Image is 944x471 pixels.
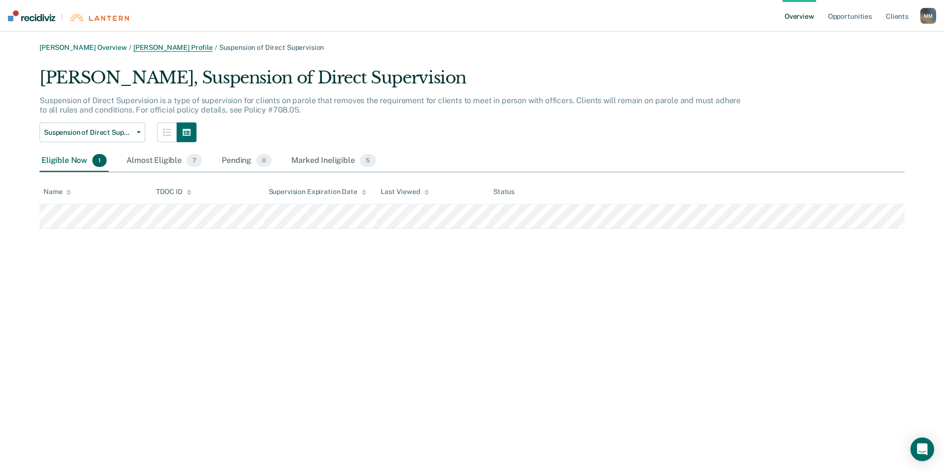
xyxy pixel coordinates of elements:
[39,68,747,96] div: [PERSON_NAME], Suspension of Direct Supervision
[256,154,272,167] span: 0
[133,43,213,52] a: [PERSON_NAME] Profile
[289,150,378,172] div: Marked Ineligible5
[69,14,129,21] img: Lantern
[92,154,107,167] span: 1
[360,154,376,167] span: 5
[124,150,204,172] div: Almost Eligible7
[55,13,69,21] span: |
[39,150,109,172] div: Eligible Now1
[910,437,934,461] div: Open Intercom Messenger
[39,43,127,51] a: [PERSON_NAME] Overview
[39,122,145,142] button: Suspension of Direct Supervision
[39,96,741,115] p: Suspension of Direct Supervision is a type of supervision for clients on parole that removes the ...
[156,188,192,196] div: TDOC ID
[213,43,219,51] span: /
[920,8,936,24] div: M M
[920,8,936,24] button: MM
[43,188,71,196] div: Name
[44,128,133,137] span: Suspension of Direct Supervision
[269,188,366,196] div: Supervision Expiration Date
[381,188,429,196] div: Last Viewed
[219,43,324,51] span: Suspension of Direct Supervision
[8,10,55,21] img: Recidiviz
[220,150,274,172] div: Pending0
[493,188,514,196] div: Status
[127,43,133,51] span: /
[8,10,129,21] a: |
[187,154,202,167] span: 7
